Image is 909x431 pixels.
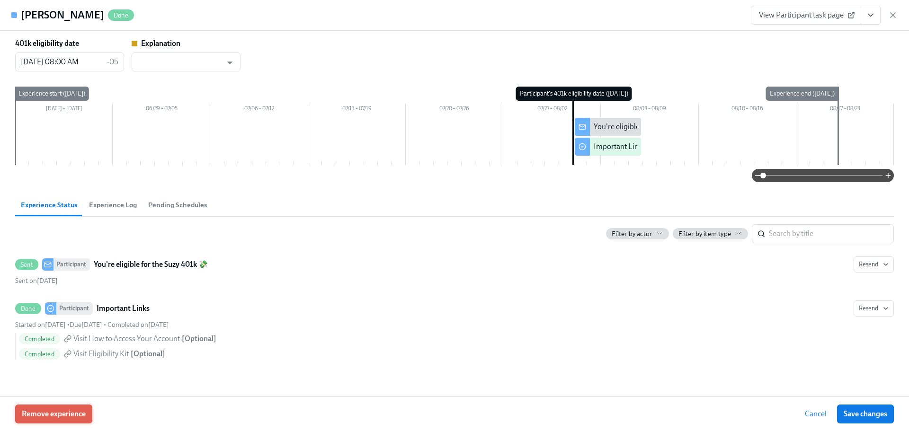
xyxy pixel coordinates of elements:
[15,305,41,312] span: Done
[182,334,216,344] div: [ Optional ]
[223,55,237,70] button: Open
[73,349,129,359] span: Visit Eligibility Kit
[97,303,150,314] strong: Important Links
[15,38,79,49] label: 401k eligibility date
[861,6,881,25] button: View task page
[89,200,137,211] span: Experience Log
[148,200,207,211] span: Pending Schedules
[766,87,838,101] div: Experience end ([DATE])
[131,349,165,359] div: [ Optional ]
[15,104,113,116] div: [DATE] – [DATE]
[141,39,180,48] strong: Explanation
[751,6,861,25] a: View Participant task page
[21,8,104,22] h4: [PERSON_NAME]
[19,335,60,343] span: Completed
[859,260,889,269] span: Resend
[594,141,646,152] div: Important Links
[601,104,698,116] div: 08/03 – 08/09
[678,229,731,238] span: Filter by item type
[594,122,707,132] div: You're eligible for the Suzy 401k 💸
[73,334,180,344] span: Visit How to Access Your Account
[859,304,889,313] span: Resend
[56,302,93,315] div: Participant
[805,409,827,419] span: Cancel
[15,405,92,423] button: Remove experience
[837,405,894,423] button: Save changes
[53,258,90,271] div: Participant
[22,409,86,419] span: Remove experience
[673,228,748,239] button: Filter by item type
[769,224,894,243] input: Search by title
[15,320,169,329] div: • •
[107,57,118,67] p: -05
[15,87,89,101] div: Experience start ([DATE])
[854,256,894,273] button: SentParticipantYou're eligible for the Suzy 401k 💸Sent on[DATE]
[107,321,169,329] span: Friday, August 1st 2025, 8:02 am
[21,200,78,211] span: Experience Status
[699,104,796,116] div: 08/10 – 08/16
[503,104,601,116] div: 07/27 – 08/02
[15,277,58,285] span: Friday, August 1st 2025, 8:01 am
[70,321,102,329] span: Wednesday, August 6th 2025, 8:00 am
[308,104,406,116] div: 07/13 – 07/19
[94,259,208,270] strong: You're eligible for the Suzy 401k 💸
[516,87,632,101] div: Participant's 401k eligibility date ([DATE])
[796,104,894,116] div: 08/17 – 08/23
[210,104,308,116] div: 07/06 – 07/12
[606,228,669,239] button: Filter by actor
[113,104,210,116] div: 06/29 – 07/05
[759,10,853,20] span: View Participant task page
[612,229,652,238] span: Filter by actor
[15,261,38,268] span: Sent
[108,12,134,19] span: Done
[854,300,894,317] button: DoneParticipantImportant LinksStarted on[DATE] •Due[DATE] • Completed on[DATE]CompletedVisit How ...
[406,104,503,116] div: 07/20 – 07/26
[844,409,887,419] span: Save changes
[15,321,66,329] span: Friday, August 1st 2025, 8:01 am
[798,405,833,423] button: Cancel
[19,351,60,358] span: Completed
